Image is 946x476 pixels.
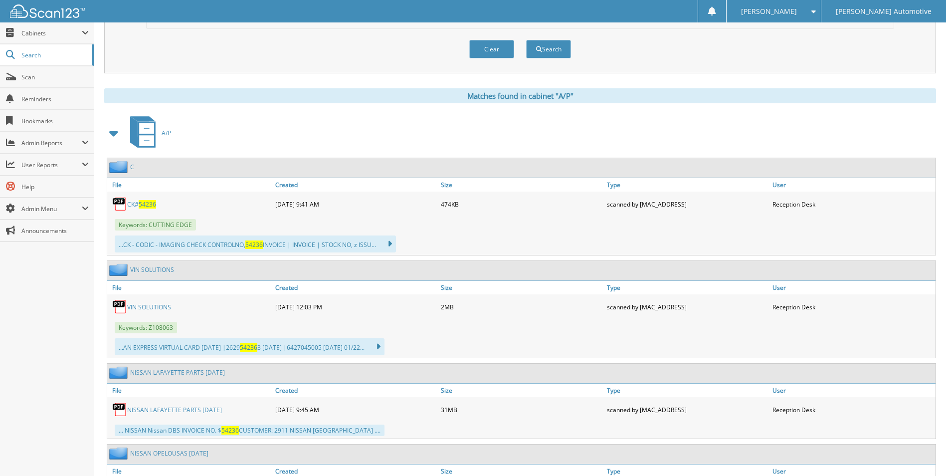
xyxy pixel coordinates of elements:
[770,194,936,214] div: Reception Desk
[130,163,134,171] a: C
[139,200,156,209] span: 54236
[273,297,438,317] div: [DATE] 12:03 PM
[770,281,936,294] a: User
[107,178,273,192] a: File
[21,227,89,235] span: Announcements
[115,322,177,333] span: Keywords: Z108063
[273,384,438,397] a: Created
[109,161,130,173] img: folder2.png
[469,40,514,58] button: Clear
[130,265,174,274] a: VIN SOLUTIONS
[127,303,171,311] a: VIN SOLUTIONS
[741,8,797,14] span: [PERSON_NAME]
[109,366,130,379] img: folder2.png
[21,139,82,147] span: Admin Reports
[438,194,604,214] div: 474KB
[115,236,396,252] div: ...CK - CODIC - IMAGING CHECK CONTROLNO, INVOICE | INVOICE | STOCK NO, z ISSU...
[21,95,89,103] span: Reminders
[438,297,604,317] div: 2MB
[127,406,222,414] a: NISSAN LAFAYETTE PARTS [DATE]
[273,400,438,420] div: [DATE] 9:45 AM
[130,449,208,458] a: NISSAN OPELOUSAS [DATE]
[273,194,438,214] div: [DATE] 9:41 AM
[770,178,936,192] a: User
[162,129,171,137] span: A/P
[438,384,604,397] a: Size
[245,240,263,249] span: 54236
[115,219,196,231] span: Keywords: CUTTING EDGE
[107,384,273,397] a: File
[21,51,87,59] span: Search
[112,197,127,212] img: PDF.png
[104,88,936,103] div: Matches found in cabinet "A/P"
[112,402,127,417] img: PDF.png
[109,263,130,276] img: folder2.png
[604,178,770,192] a: Type
[124,113,171,153] a: A/P
[21,161,82,169] span: User Reports
[770,297,936,317] div: Reception Desk
[115,425,384,436] div: ... NISSAN Nissan DBS INVOICE NO. $ CUSTOMER: 2911 NISSAN [GEOGRAPHIC_DATA] ....
[115,338,384,355] div: ...AN EXPRESS VIRTUAL CARD [DATE] |2629 3 [DATE] |6427045005 [DATE] 01/22...
[438,281,604,294] a: Size
[770,400,936,420] div: Reception Desk
[10,4,85,18] img: scan123-logo-white.svg
[604,297,770,317] div: scanned by [MAC_ADDRESS]
[240,343,257,352] span: 54236
[604,281,770,294] a: Type
[130,368,225,377] a: NISSAN LAFAYETTE PARTS [DATE]
[438,178,604,192] a: Size
[604,400,770,420] div: scanned by [MAC_ADDRESS]
[273,178,438,192] a: Created
[21,117,89,125] span: Bookmarks
[438,400,604,420] div: 31MB
[21,205,82,213] span: Admin Menu
[604,194,770,214] div: scanned by [MAC_ADDRESS]
[127,200,156,209] a: CK#54236
[526,40,571,58] button: Search
[770,384,936,397] a: User
[21,29,82,37] span: Cabinets
[21,73,89,81] span: Scan
[896,428,946,476] iframe: Chat Widget
[21,183,89,191] span: Help
[273,281,438,294] a: Created
[604,384,770,397] a: Type
[836,8,932,14] span: [PERSON_NAME] Automotive
[112,299,127,314] img: PDF.png
[107,281,273,294] a: File
[109,447,130,460] img: folder2.png
[221,426,239,435] span: 54236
